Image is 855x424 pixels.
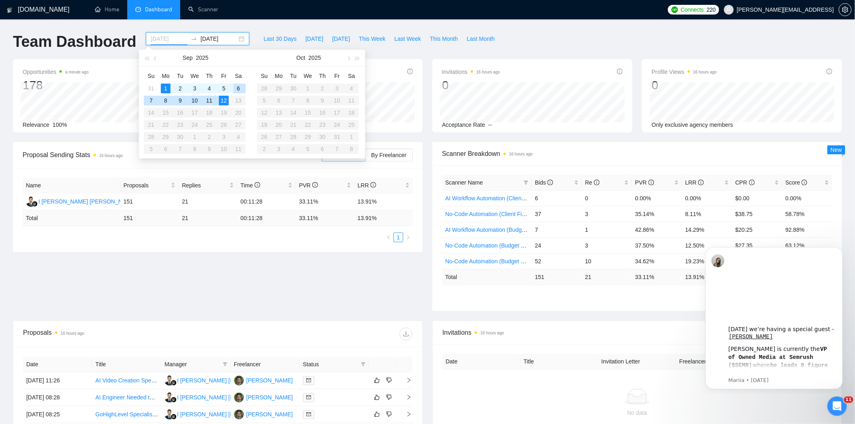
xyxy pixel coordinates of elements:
[158,94,173,107] td: 2025-09-08
[354,193,413,210] td: 13.91%
[237,210,296,226] td: 00:11:28
[92,372,161,389] td: AI Video Creation Specialist
[151,34,187,43] input: Start date
[92,389,161,406] td: AI Engineer Needed to Automate Video Production with Hyper-Realistic AI Characters (VEO3)
[173,69,187,82] th: Tu
[272,69,286,82] th: Mo
[187,94,202,107] td: 2025-09-10
[652,67,717,77] span: Profile Views
[234,84,243,93] div: 6
[384,233,394,242] li: Previous Page
[164,393,175,403] img: IG
[92,406,161,423] td: GoHighLevel Specialist Needed for Membership CRM Setup
[231,69,246,82] th: Sa
[632,206,682,222] td: 35.14%
[844,397,853,403] span: 11
[161,96,171,105] div: 8
[179,193,237,210] td: 21
[95,6,119,13] a: homeHome
[257,69,272,82] th: Su
[390,32,425,45] button: Last Week
[535,179,553,186] span: Bids
[53,122,67,128] span: 100%
[164,394,275,400] a: IGI [PERSON_NAME] [PERSON_NAME]
[182,181,228,190] span: Replies
[374,411,380,418] span: like
[400,411,412,417] span: right
[707,5,716,14] span: 220
[582,269,632,285] td: 21
[187,82,202,94] td: 2025-09-03
[582,190,632,206] td: 0
[23,210,120,226] td: Total
[480,331,504,335] time: 16 hours ago
[782,206,832,222] td: 58.78%
[161,357,230,372] th: Manager
[13,32,136,51] h1: Team Dashboard
[400,331,412,337] span: download
[681,5,705,14] span: Connects:
[217,69,231,82] th: Fr
[234,411,293,417] a: TF[PERSON_NAME]
[782,222,832,237] td: 92.88%
[183,50,193,66] button: Sep
[839,6,852,13] a: setting
[164,377,275,383] a: IGI [PERSON_NAME] [PERSON_NAME]
[179,178,237,193] th: Replies
[445,258,561,264] a: No-Code Automation (Budget Filters W4, Aug)
[144,82,158,94] td: 2025-08-31
[732,237,782,253] td: $27.35
[200,34,237,43] input: End date
[246,376,293,385] div: [PERSON_NAME]
[171,397,177,403] img: gigradar-bm.png
[315,69,330,82] th: Th
[442,327,832,338] span: Invitations
[617,69,623,74] span: info-circle
[598,354,676,369] th: Invitation Letter
[632,237,682,253] td: 37.50%
[582,253,632,269] td: 10
[676,354,754,369] th: Freelancer
[732,190,782,206] td: $0.00
[358,182,376,189] span: LRR
[685,179,704,186] span: LRR
[828,397,847,416] iframe: Intercom live chat
[301,32,328,45] button: [DATE]
[120,193,179,210] td: 151
[693,70,717,74] time: 16 hours ago
[92,357,161,372] th: Title
[177,410,275,419] div: I [PERSON_NAME] [PERSON_NAME]
[489,122,492,128] span: --
[839,6,851,13] span: setting
[95,394,331,401] a: AI Engineer Needed to Automate Video Production with Hyper-Realistic AI Characters (VEO3)
[430,34,458,43] span: This Month
[698,180,704,185] span: info-circle
[312,182,318,188] span: info-circle
[371,182,376,188] span: info-circle
[175,96,185,105] div: 9
[177,393,275,402] div: I [PERSON_NAME] [PERSON_NAME]
[372,409,382,419] button: like
[23,406,92,423] td: [DATE] 08:25
[445,211,535,217] a: No-Code Automation (Client Filters)
[61,331,84,336] time: 16 hours ago
[255,182,260,188] span: info-circle
[191,36,197,42] span: swap-right
[23,78,88,93] div: 178
[161,84,171,93] div: 1
[144,94,158,107] td: 2025-09-07
[221,358,229,370] span: filter
[188,6,218,13] a: searchScanner
[532,222,582,237] td: 7
[682,269,732,285] td: 13.91 %
[219,96,229,105] div: 12
[442,78,500,93] div: 0
[219,84,229,93] div: 5
[632,253,682,269] td: 34.62%
[386,235,391,240] span: left
[693,240,855,394] iframe: Intercom notifications message
[158,82,173,94] td: 2025-09-01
